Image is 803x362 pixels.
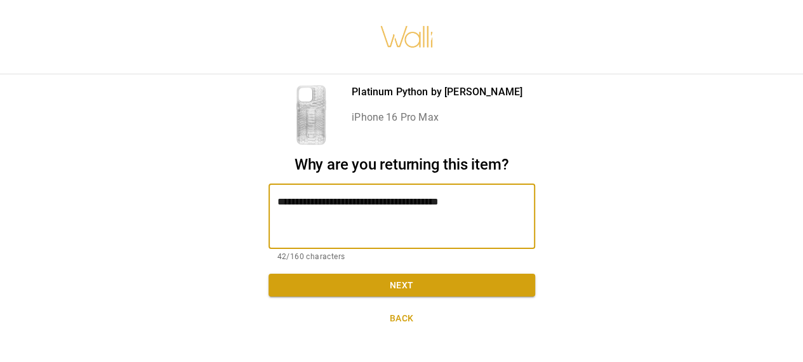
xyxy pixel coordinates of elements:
h2: Why are you returning this item? [269,156,535,174]
p: 42/160 characters [277,251,526,264]
p: Platinum Python by [PERSON_NAME] [352,84,522,100]
button: Next [269,274,535,297]
button: Back [269,307,535,330]
p: iPhone 16 Pro Max [352,110,522,125]
img: walli-inc.myshopify.com [380,10,434,64]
